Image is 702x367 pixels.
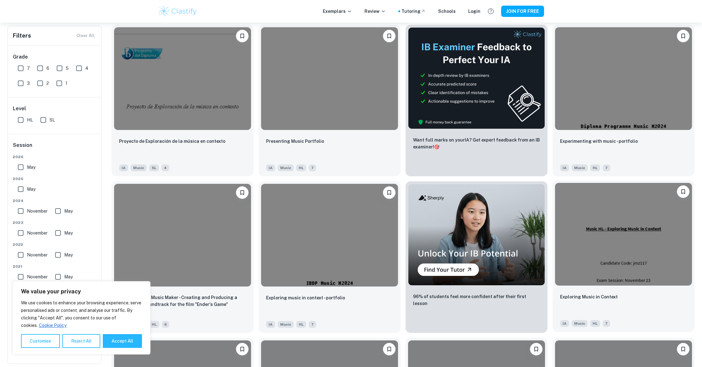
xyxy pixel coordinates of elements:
[408,27,545,129] img: Thumbnail
[501,6,544,17] button: JOIN FOR FREE
[555,183,692,286] img: Music IA example thumbnail: Exploring Music in Context
[103,334,142,348] button: Accept All
[266,164,275,171] span: IA
[296,164,306,171] span: HL
[401,8,426,15] a: Tutoring
[438,8,456,15] a: Schools
[603,320,610,327] span: 7
[158,5,198,18] img: Clastify logo
[261,184,398,287] img: Music IA example thumbnail: Exploring music in context - portfolio
[161,164,169,171] span: 4
[530,343,542,355] button: Please log in to bookmark exemplars
[413,137,540,150] p: Want full marks on your IA ? Get expert feedback from an IB examiner!
[66,65,69,72] span: 5
[13,198,97,204] span: 2024
[383,343,396,355] button: Please log in to bookmark exemplars
[259,181,401,333] a: Please log in to bookmark exemplarsExploring music in context - portfolioIAMusicHL7
[50,116,55,123] span: SL
[46,80,49,87] span: 2
[27,230,48,236] span: November
[572,320,588,327] span: Music
[590,164,600,171] span: HL
[131,164,147,171] span: Music
[27,164,35,171] span: May
[677,30,689,42] button: Please log in to bookmark exemplars
[259,25,401,176] a: Please log in to bookmark exemplarsPresenting Music PortfolioIAMusicHL7
[13,31,31,40] h6: Filters
[27,273,48,280] span: November
[553,25,694,176] a: Please log in to bookmark exemplarsExperimenting with music - portfolioIAMusicHL7
[149,321,159,328] span: HL
[27,116,33,123] span: HL
[27,65,30,72] span: 7
[64,273,73,280] span: May
[383,30,396,42] button: Please log in to bookmark exemplars
[13,176,97,182] span: 2025
[468,8,480,15] a: Login
[27,208,48,215] span: November
[553,181,694,333] a: Please log in to bookmark exemplarsExploring Music in ContextIAMusicHL7
[434,144,439,149] span: 🎯
[149,164,159,171] span: SL
[677,343,689,355] button: Please log in to bookmark exemplars
[555,27,692,130] img: Music IA example thumbnail: Experimenting with music - portfolio
[590,320,600,327] span: HL
[64,251,73,258] span: May
[309,321,316,328] span: 7
[13,220,97,225] span: 2023
[560,164,569,171] span: IA
[27,80,30,87] span: 3
[112,25,254,176] a: Please log in to bookmark exemplarsProyecto de Exploración de la música en contextoIAMusicSL4
[323,8,352,15] p: Exemplars
[119,294,246,308] p: Contemporary Music Maker - Creating and Producing a Film Score/Soundtrack for the film "Ender's G...
[13,154,97,160] span: 2026
[162,321,169,328] span: 6
[266,321,275,328] span: IA
[560,138,638,145] p: Experimenting with music - portfolio
[236,186,249,199] button: Please log in to bookmark exemplars
[21,299,142,329] p: We use cookies to enhance your browsing experience, serve personalised ads or content, and analys...
[13,264,97,269] span: 2021
[27,186,35,193] span: May
[677,185,689,198] button: Please log in to bookmark exemplars
[309,164,316,171] span: 7
[46,65,49,72] span: 6
[236,30,249,42] button: Please log in to bookmark exemplars
[114,27,251,130] img: Music IA example thumbnail: Proyecto de Exploración de la música en
[13,105,97,112] h6: Level
[85,65,88,72] span: 4
[413,293,540,307] p: 96% of students feel more confident after their first lesson
[603,164,610,171] span: 7
[27,251,48,258] span: November
[119,164,128,171] span: IA
[485,6,496,17] button: Help and Feedback
[13,53,97,61] h6: Grade
[21,288,142,295] p: We value your privacy
[364,8,386,15] p: Review
[114,184,251,287] img: Music IA example thumbnail: Contemporary Music Maker - Creating and
[119,138,225,145] p: Proyecto de Exploración de la música en contexto
[278,321,294,328] span: Music
[560,293,618,300] p: Exploring Music in Context
[406,181,547,333] a: Thumbnail96% of students feel more confident after their first lesson
[21,334,60,348] button: Customise
[39,323,67,328] a: Cookie Policy
[266,138,324,145] p: Presenting Music Portfolio
[64,208,73,215] span: May
[296,321,306,328] span: HL
[572,164,588,171] span: Music
[406,25,547,176] a: ThumbnailWant full marks on yourIA? Get expert feedback from an IB examiner!
[261,27,398,130] img: Music IA example thumbnail: Presenting Music Portfolio
[13,281,150,354] div: We value your privacy
[408,184,545,286] img: Thumbnail
[112,181,254,333] a: Please log in to bookmark exemplarsContemporary Music Maker - Creating and Producing a Film Score...
[13,142,97,154] h6: Session
[383,186,396,199] button: Please log in to bookmark exemplars
[236,343,249,355] button: Please log in to bookmark exemplars
[560,320,569,327] span: IA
